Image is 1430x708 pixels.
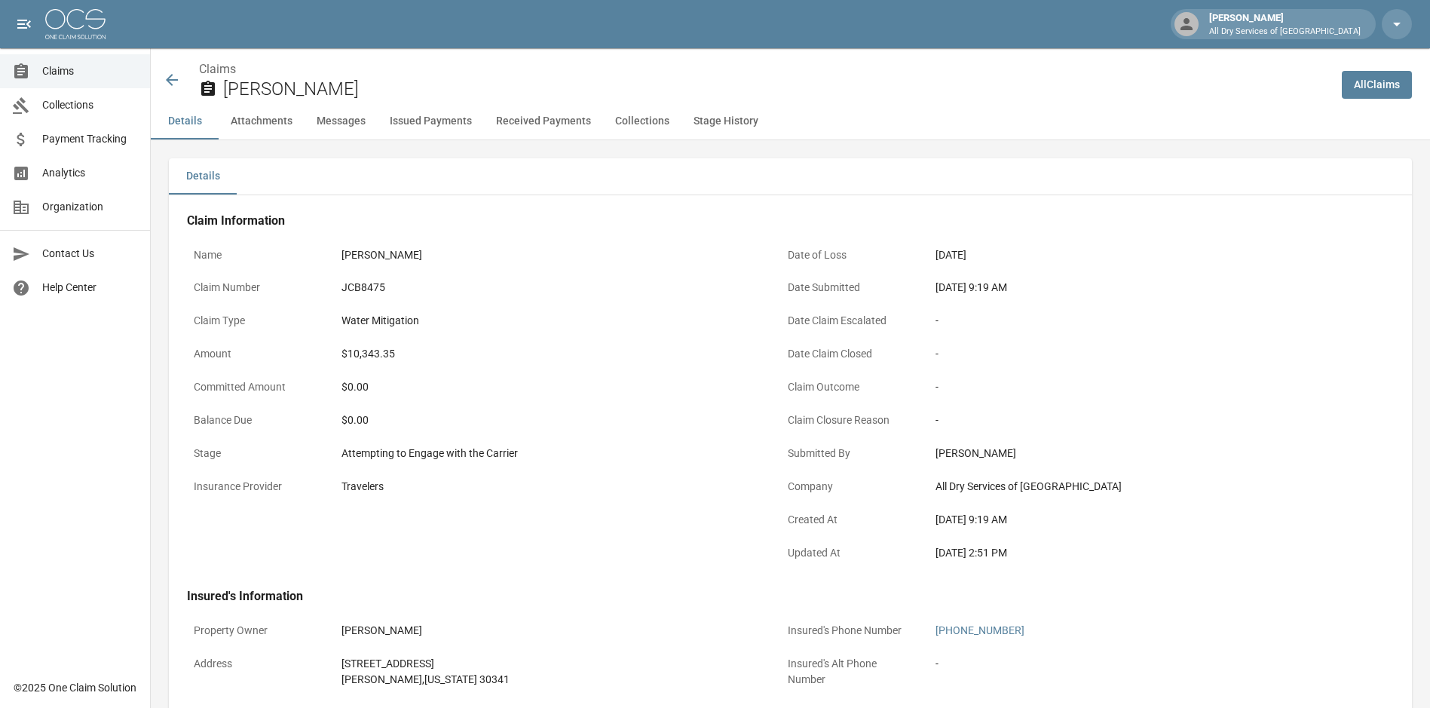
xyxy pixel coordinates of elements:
[781,273,917,302] p: Date Submitted
[187,589,1357,604] h4: Insured's Information
[223,78,1330,100] h2: [PERSON_NAME]
[781,649,917,694] p: Insured's Alt Phone Number
[42,63,138,79] span: Claims
[935,412,1350,428] div: -
[781,339,917,369] p: Date Claim Closed
[781,372,917,402] p: Claim Outcome
[169,158,237,195] button: Details
[781,538,917,568] p: Updated At
[781,616,917,645] p: Insured's Phone Number
[1203,11,1367,38] div: [PERSON_NAME]
[199,60,1330,78] nav: breadcrumb
[187,616,323,645] p: Property Owner
[935,313,1350,329] div: -
[935,479,1350,495] div: All Dry Services of [GEOGRAPHIC_DATA]
[603,103,681,139] button: Collections
[935,280,1350,296] div: [DATE] 9:19 AM
[484,103,603,139] button: Received Payments
[187,649,323,679] p: Address
[42,165,138,181] span: Analytics
[187,339,323,369] p: Amount
[341,479,756,495] div: Travelers
[378,103,484,139] button: Issued Payments
[169,158,1412,195] div: details tabs
[187,241,323,270] p: Name
[42,280,138,296] span: Help Center
[781,505,917,535] p: Created At
[935,446,1350,461] div: [PERSON_NAME]
[187,439,323,468] p: Stage
[935,247,1350,263] div: [DATE]
[935,656,1350,672] div: -
[935,346,1350,362] div: -
[1209,26,1361,38] p: All Dry Services of [GEOGRAPHIC_DATA]
[151,103,219,139] button: Details
[187,273,323,302] p: Claim Number
[341,247,756,263] div: [PERSON_NAME]
[187,213,1357,228] h4: Claim Information
[42,246,138,262] span: Contact Us
[9,9,39,39] button: open drawer
[341,656,756,672] div: [STREET_ADDRESS]
[14,680,136,695] div: © 2025 One Claim Solution
[341,412,756,428] div: $0.00
[305,103,378,139] button: Messages
[341,313,756,329] div: Water Mitigation
[935,512,1350,528] div: [DATE] 9:19 AM
[187,406,323,435] p: Balance Due
[42,97,138,113] span: Collections
[151,103,1430,139] div: anchor tabs
[219,103,305,139] button: Attachments
[781,406,917,435] p: Claim Closure Reason
[341,379,756,395] div: $0.00
[781,439,917,468] p: Submitted By
[935,379,1350,395] div: -
[935,624,1024,636] a: [PHONE_NUMBER]
[341,446,756,461] div: Attempting to Engage with the Carrier
[187,372,323,402] p: Committed Amount
[187,472,323,501] p: Insurance Provider
[341,280,756,296] div: JCB8475
[341,623,756,639] div: [PERSON_NAME]
[45,9,106,39] img: ocs-logo-white-transparent.png
[42,131,138,147] span: Payment Tracking
[42,199,138,215] span: Organization
[935,545,1350,561] div: [DATE] 2:51 PM
[187,306,323,336] p: Claim Type
[1342,71,1412,99] a: AllClaims
[781,472,917,501] p: Company
[781,241,917,270] p: Date of Loss
[681,103,770,139] button: Stage History
[199,62,236,76] a: Claims
[341,346,756,362] div: $10,343.35
[781,306,917,336] p: Date Claim Escalated
[341,672,756,688] div: [PERSON_NAME] , [US_STATE] 30341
